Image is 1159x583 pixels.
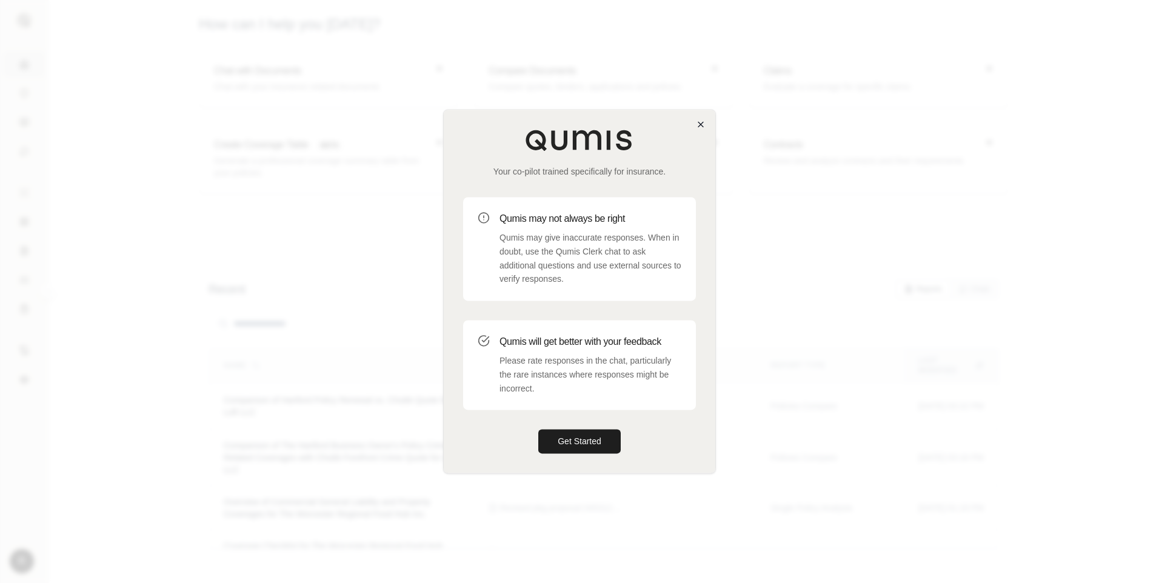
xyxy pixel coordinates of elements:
img: Qumis Logo [525,129,634,151]
p: Qumis may give inaccurate responses. When in doubt, use the Qumis Clerk chat to ask additional qu... [499,231,681,286]
h3: Qumis may not always be right [499,212,681,226]
button: Get Started [538,430,621,454]
p: Your co-pilot trained specifically for insurance. [463,165,696,178]
p: Please rate responses in the chat, particularly the rare instances where responses might be incor... [499,354,681,395]
h3: Qumis will get better with your feedback [499,335,681,349]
